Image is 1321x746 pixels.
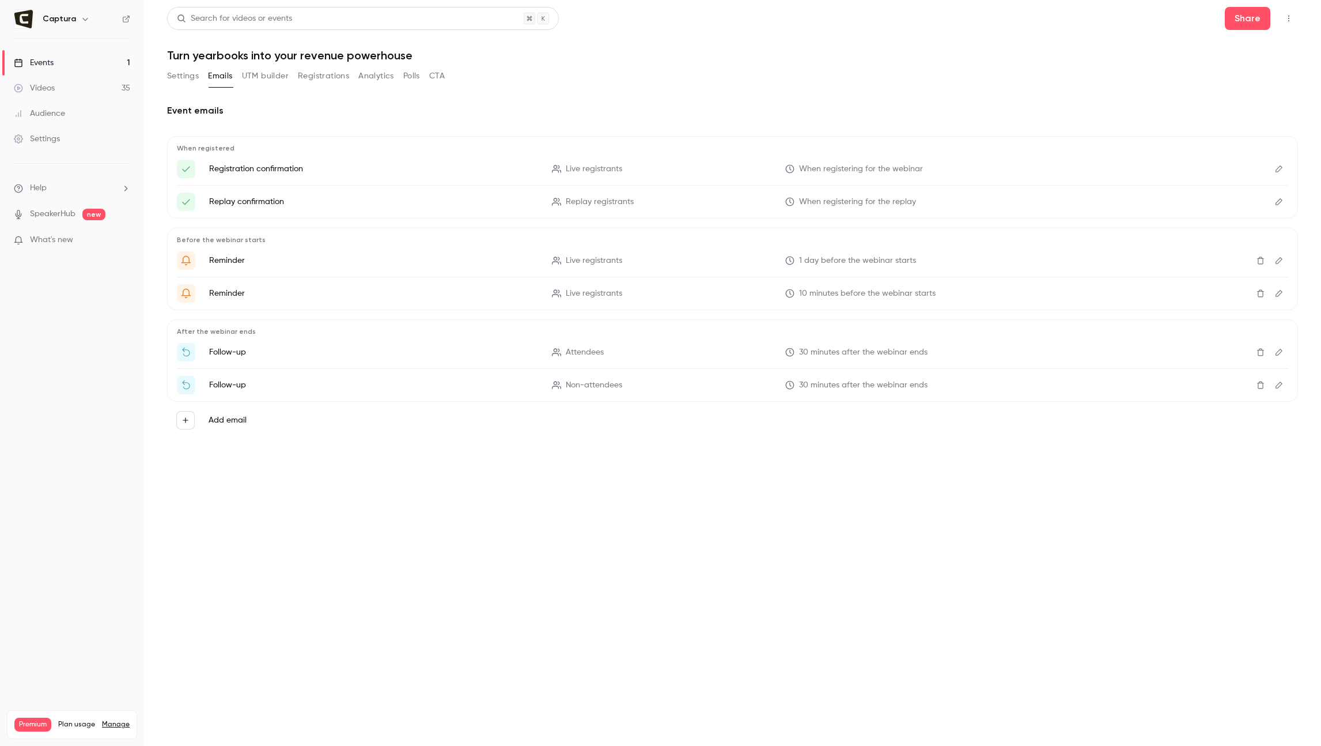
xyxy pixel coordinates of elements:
[209,255,538,266] p: Reminder
[177,284,1288,303] li: {{ event_name }} is about to go live
[116,235,130,246] iframe: Noticeable Trigger
[358,67,394,85] button: Analytics
[14,182,130,194] li: help-dropdown-opener
[242,67,289,85] button: UTM builder
[177,193,1288,211] li: Here's your access link to {{ event_name }}!
[566,163,622,175] span: Live registrants
[1270,343,1288,361] button: Edit
[799,163,923,175] span: When registering for the webinar
[14,108,65,119] div: Audience
[82,209,105,220] span: new
[30,182,47,194] span: Help
[209,196,538,208] p: Replay confirmation
[177,235,1288,244] p: Before the webinar starts
[209,415,247,426] label: Add email
[209,379,538,391] p: Follow-up
[177,343,1288,361] li: Thanks for attending {{ event_name }}
[209,163,538,175] p: Registration confirmation
[209,346,538,358] p: Follow-up
[1270,284,1288,303] button: Edit
[167,104,1298,118] h2: Event emails
[1251,251,1270,270] button: Delete
[1251,343,1270,361] button: Delete
[30,234,73,246] span: What's new
[43,13,76,25] h6: Captura
[167,48,1298,62] h1: Turn yearbooks into your revenue powerhouse
[566,346,604,359] span: Attendees
[30,208,75,220] a: SpeakerHub
[566,379,622,391] span: Non-attendees
[177,144,1288,153] p: When registered
[167,67,199,85] button: Settings
[566,288,622,300] span: Live registrants
[14,718,51,732] span: Premium
[429,67,445,85] button: CTA
[403,67,420,85] button: Polls
[799,255,916,267] span: 1 day before the webinar starts
[298,67,349,85] button: Registrations
[1225,7,1270,30] button: Share
[1270,376,1288,394] button: Edit
[177,13,292,25] div: Search for videos or events
[14,10,33,28] img: Captura
[566,196,634,208] span: Replay registrants
[177,327,1288,336] p: After the webinar ends
[1270,193,1288,211] button: Edit
[209,288,538,299] p: Reminder
[566,255,622,267] span: Live registrants
[799,196,916,208] span: When registering for the replay
[58,720,95,729] span: Plan usage
[799,346,928,359] span: 30 minutes after the webinar ends
[177,251,1288,270] li: Get Ready for '{{ event_name }}' tomorrow!
[208,67,232,85] button: Emails
[14,82,55,94] div: Videos
[14,57,54,69] div: Events
[14,133,60,145] div: Settings
[177,160,1288,178] li: Here's your access link to {{ event_name }}!
[1270,251,1288,270] button: Edit
[1251,284,1270,303] button: Delete
[799,288,936,300] span: 10 minutes before the webinar starts
[799,379,928,391] span: 30 minutes after the webinar ends
[102,720,130,729] a: Manage
[1270,160,1288,178] button: Edit
[1251,376,1270,394] button: Delete
[177,376,1288,394] li: Watch the replay of {{ event_name }}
